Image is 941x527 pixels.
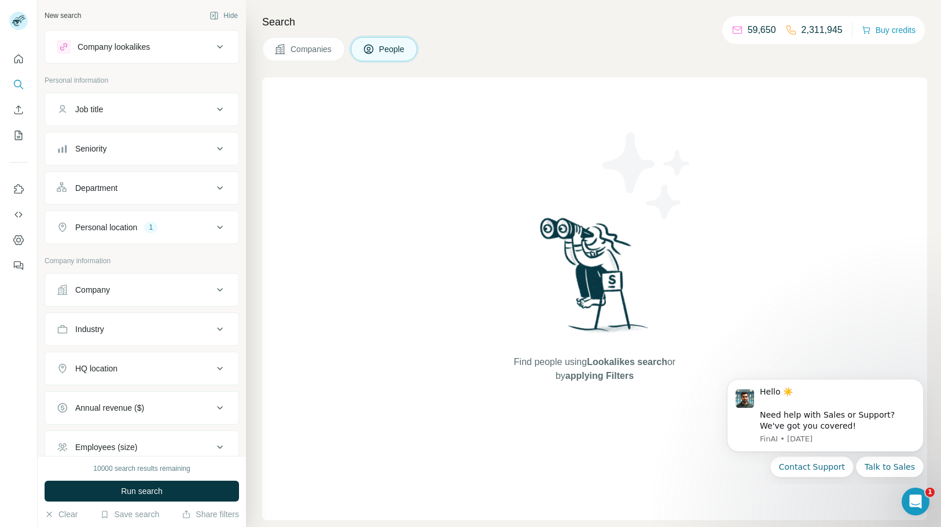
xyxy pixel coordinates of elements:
span: People [379,43,406,55]
button: Feedback [9,255,28,276]
div: Seniority [75,143,106,154]
div: Employees (size) [75,441,137,453]
span: applying Filters [565,371,634,381]
button: HQ location [45,355,238,382]
button: Search [9,74,28,95]
img: Surfe Illustration - Woman searching with binoculars [535,215,655,344]
span: 1 [925,488,935,497]
div: 1 [144,222,157,233]
div: 10000 search results remaining [93,463,190,474]
button: Department [45,174,238,202]
button: Annual revenue ($) [45,394,238,422]
button: Dashboard [9,230,28,250]
span: Find people using or by [502,355,687,383]
span: Companies [291,43,333,55]
button: Use Surfe API [9,204,28,225]
span: Run search [121,485,163,497]
p: 59,650 [748,23,776,37]
div: Annual revenue ($) [75,402,144,414]
button: Personal location1 [45,213,238,241]
button: Company lookalikes [45,33,238,61]
button: Seniority [45,135,238,163]
span: Lookalikes search [587,357,667,367]
div: Department [75,182,117,194]
div: Job title [75,104,103,115]
button: Save search [100,508,159,520]
iframe: Intercom live chat [902,488,929,515]
div: Personal location [75,222,137,233]
button: Run search [45,481,239,502]
button: Company [45,276,238,304]
p: 2,311,945 [802,23,843,37]
button: Share filters [182,508,239,520]
iframe: Intercom notifications message [710,368,941,484]
button: Job title [45,95,238,123]
p: Personal information [45,75,239,86]
p: Company information [45,256,239,266]
button: My lists [9,125,28,146]
button: Quick start [9,49,28,69]
div: Industry [75,323,104,335]
img: Surfe Illustration - Stars [595,124,699,228]
button: Buy credits [862,22,916,38]
button: Clear [45,508,78,520]
button: Enrich CSV [9,99,28,120]
h4: Search [262,14,927,30]
div: HQ location [75,363,117,374]
button: Employees (size) [45,433,238,461]
div: Company lookalikes [78,41,150,53]
button: Use Surfe on LinkedIn [9,179,28,200]
button: Industry [45,315,238,343]
div: Company [75,284,110,296]
button: Hide [201,7,246,24]
div: New search [45,10,81,21]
